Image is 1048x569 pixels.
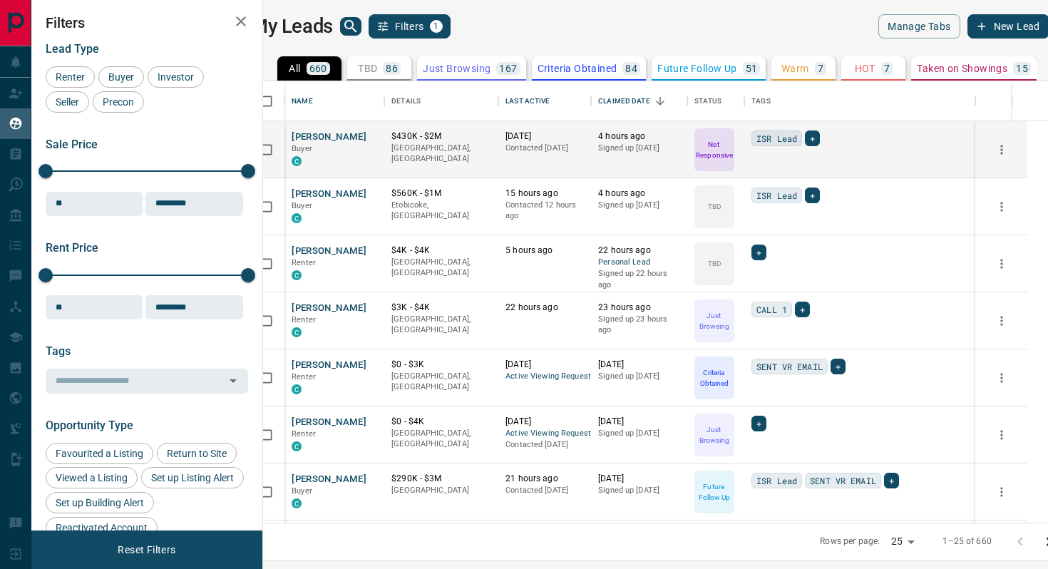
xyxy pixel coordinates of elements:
[292,359,366,372] button: [PERSON_NAME]
[598,428,680,439] p: Signed up [DATE]
[98,66,144,88] div: Buyer
[598,302,680,314] p: 23 hours ago
[744,81,975,121] div: Tags
[696,481,733,503] p: Future Follow Up
[810,473,876,488] span: SENT VR EMAIL
[991,310,1012,332] button: more
[800,302,805,317] span: +
[46,42,99,56] span: Lead Type
[805,188,820,203] div: +
[146,472,239,483] span: Set up Listing Alert
[708,201,721,212] p: TBD
[598,473,680,485] p: [DATE]
[93,91,144,113] div: Precon
[598,245,680,257] p: 22 hours ago
[46,138,98,151] span: Sale Price
[505,200,584,222] p: Contacted 12 hours ago
[696,424,733,446] p: Just Browsing
[46,14,248,31] h2: Filters
[292,416,366,429] button: [PERSON_NAME]
[598,359,680,371] p: [DATE]
[292,258,316,267] span: Renter
[696,139,733,160] p: Not Responsive
[391,130,491,143] p: $430K - $2M
[756,188,797,203] span: ISR Lead
[751,81,771,121] div: Tags
[292,384,302,394] div: condos.ca
[820,535,880,548] p: Rows per page:
[708,258,721,269] p: TBD
[391,143,491,165] p: [GEOGRAPHIC_DATA], [GEOGRAPHIC_DATA]
[751,245,766,260] div: +
[431,21,441,31] span: 1
[46,467,138,488] div: Viewed a Listing
[855,63,875,73] p: HOT
[598,188,680,200] p: 4 hours ago
[781,63,809,73] p: Warm
[505,416,584,428] p: [DATE]
[795,302,810,317] div: +
[756,473,797,488] span: ISR Lead
[657,63,736,73] p: Future Follow Up
[292,315,316,324] span: Renter
[591,81,687,121] div: Claimed Date
[498,81,591,121] div: Last Active
[358,63,377,73] p: TBD
[505,81,550,121] div: Last Active
[386,63,398,73] p: 86
[292,498,302,508] div: condos.ca
[836,359,841,374] span: +
[292,473,366,486] button: [PERSON_NAME]
[598,268,680,290] p: Signed up 22 hours ago
[157,443,237,464] div: Return to Site
[818,63,823,73] p: 7
[884,63,890,73] p: 7
[598,81,650,121] div: Claimed Date
[162,448,232,459] span: Return to Site
[991,481,1012,503] button: more
[292,188,366,201] button: [PERSON_NAME]
[751,416,766,431] div: +
[991,424,1012,446] button: more
[391,485,491,496] p: [GEOGRAPHIC_DATA]
[292,372,316,381] span: Renter
[756,416,761,431] span: +
[391,200,491,222] p: Etobicoke, [GEOGRAPHIC_DATA]
[391,302,491,314] p: $3K - $4K
[746,63,758,73] p: 51
[598,143,680,154] p: Signed up [DATE]
[991,139,1012,160] button: more
[391,371,491,393] p: [GEOGRAPHIC_DATA], [GEOGRAPHIC_DATA]
[505,371,584,383] span: Active Viewing Request
[625,63,637,73] p: 84
[831,359,846,374] div: +
[991,196,1012,217] button: more
[942,535,991,548] p: 1–25 of 660
[292,429,316,439] span: Renter
[384,81,498,121] div: Details
[505,485,584,496] p: Contacted [DATE]
[505,245,584,257] p: 5 hours ago
[391,473,491,485] p: $290K - $3M
[598,485,680,496] p: Signed up [DATE]
[292,486,312,496] span: Buyer
[292,213,302,223] div: condos.ca
[991,253,1012,275] button: more
[598,416,680,428] p: [DATE]
[340,17,361,36] button: search button
[598,371,680,382] p: Signed up [DATE]
[148,66,204,88] div: Investor
[391,359,491,371] p: $0 - $3K
[687,81,744,121] div: Status
[991,367,1012,389] button: more
[505,188,584,200] p: 15 hours ago
[309,63,327,73] p: 660
[538,63,617,73] p: Criteria Obtained
[369,14,451,39] button: Filters1
[810,131,815,145] span: +
[756,359,823,374] span: SENT VR EMAIL
[289,63,300,73] p: All
[505,473,584,485] p: 21 hours ago
[756,302,787,317] span: CALL 1
[505,143,584,154] p: Contacted [DATE]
